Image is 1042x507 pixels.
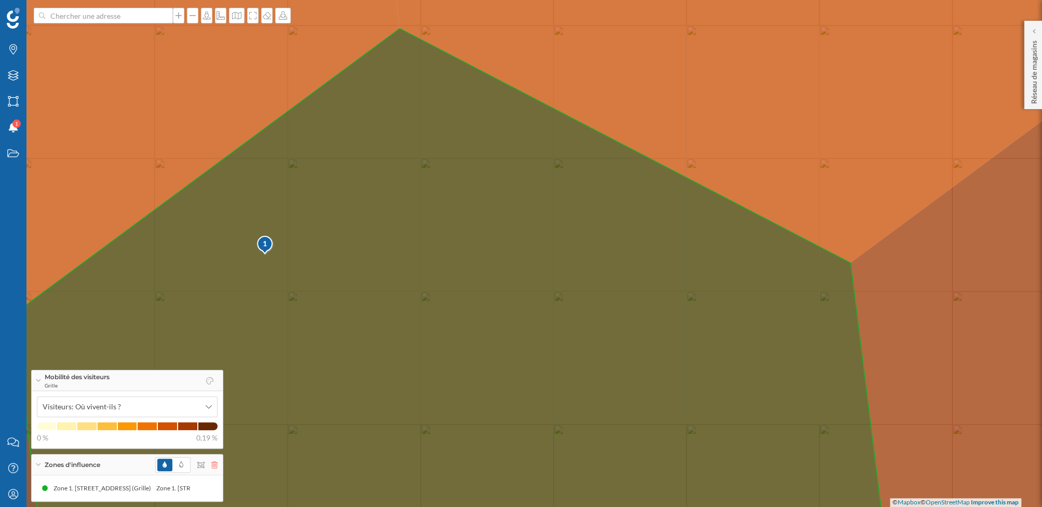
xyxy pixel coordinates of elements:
span: Mobilité des visiteurs [45,372,110,382]
img: pois-map-marker.svg [256,235,274,256]
span: Visiteurs: Où vivent-ils ? [43,402,121,412]
span: Zones d'influence [45,460,100,470]
a: Mapbox [898,498,921,506]
a: OpenStreetMap [926,498,970,506]
span: Grille [45,382,110,389]
div: Zone 1. [STREET_ADDRESS] (Grille) [153,483,255,493]
img: Logo Geoblink [7,8,20,29]
span: Support [22,7,59,17]
div: 1 [256,238,274,249]
span: 1 [15,118,18,129]
a: Improve this map [971,498,1019,506]
p: Réseau de magasins [1029,36,1039,104]
span: 0 % [37,433,48,443]
div: 1 [256,235,272,254]
div: © © [890,498,1021,507]
span: 0,19 % [196,433,218,443]
div: Zone 1. [STREET_ADDRESS] (Grille) [50,483,153,493]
